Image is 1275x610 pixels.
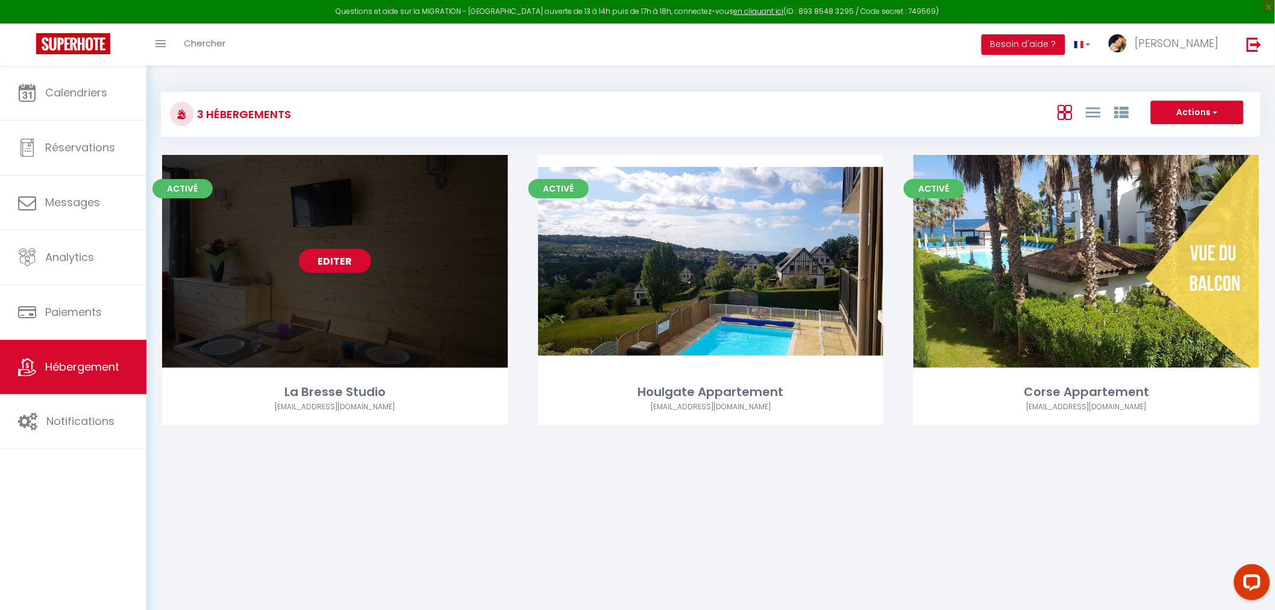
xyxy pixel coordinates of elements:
[45,140,115,155] span: Réservations
[162,401,508,413] div: Airbnb
[45,359,119,374] span: Hébergement
[1224,559,1275,610] iframe: LiveChat chat widget
[184,37,225,49] span: Chercher
[1114,102,1129,122] a: Vue par Groupe
[734,6,784,16] a: en cliquant ici
[299,249,371,273] a: Editer
[1050,249,1123,273] a: Editer
[538,401,884,413] div: Airbnb
[1057,102,1072,122] a: Vue en Box
[528,179,589,198] span: Activé
[162,383,508,401] div: La Bresse Studio
[1247,37,1262,52] img: logout
[913,401,1259,413] div: Airbnb
[1109,34,1127,52] img: ...
[152,179,213,198] span: Activé
[46,413,114,429] span: Notifications
[194,101,291,128] h3: 3 Hébergements
[45,85,107,100] span: Calendriers
[904,179,964,198] span: Activé
[1100,24,1234,66] a: ... [PERSON_NAME]
[45,304,102,319] span: Paiements
[982,34,1065,55] button: Besoin d'aide ?
[913,383,1259,401] div: Corse Appartement
[1086,102,1100,122] a: Vue en Liste
[1135,36,1219,51] span: [PERSON_NAME]
[1151,101,1244,125] button: Actions
[45,250,94,265] span: Analytics
[674,249,747,273] a: Editer
[538,383,884,401] div: Houlgate Appartement
[45,195,100,210] span: Messages
[175,24,234,66] a: Chercher
[36,33,110,54] img: Super Booking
